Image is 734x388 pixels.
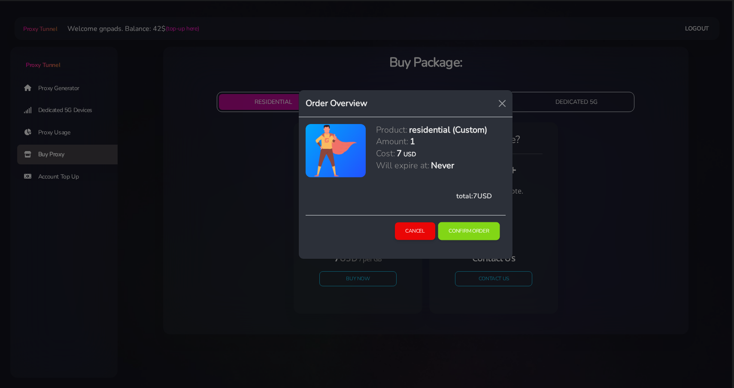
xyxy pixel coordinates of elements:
h5: Will expire at: [376,160,429,171]
h5: 7 [397,148,402,159]
h6: USD [403,150,416,158]
h5: Never [431,160,454,171]
h5: 1 [410,136,415,147]
img: antenna.png [313,124,358,177]
h5: residential (Custom) [409,124,487,136]
h5: Cost: [376,148,395,159]
span: total: USD [456,191,492,201]
h5: Amount: [376,136,408,147]
button: Close [495,97,509,110]
span: 7 [473,191,477,201]
iframe: Webchat Widget [607,248,723,377]
h5: Product: [376,124,407,136]
h5: Order Overview [306,97,367,110]
button: Cancel [395,222,435,240]
button: Confirm Order [438,222,500,240]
